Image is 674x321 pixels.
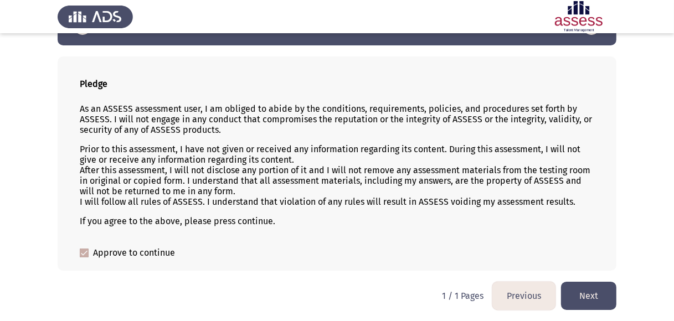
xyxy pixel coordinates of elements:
[80,79,107,89] b: Pledge
[58,1,133,32] img: Assess Talent Management logo
[93,246,175,260] span: Approve to continue
[80,103,594,135] p: As an ASSESS assessment user, I am obliged to abide by the conditions, requirements, policies, an...
[80,216,594,226] p: If you agree to the above, please press continue.
[561,282,616,310] button: load next page
[541,1,616,32] img: Assessment logo of ASSESS English Language Assessment (3 Module) (Ba - IB)
[492,282,555,310] button: load previous page
[80,144,594,207] p: Prior to this assessment, I have not given or received any information regarding its content. Dur...
[442,291,483,301] p: 1 / 1 Pages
